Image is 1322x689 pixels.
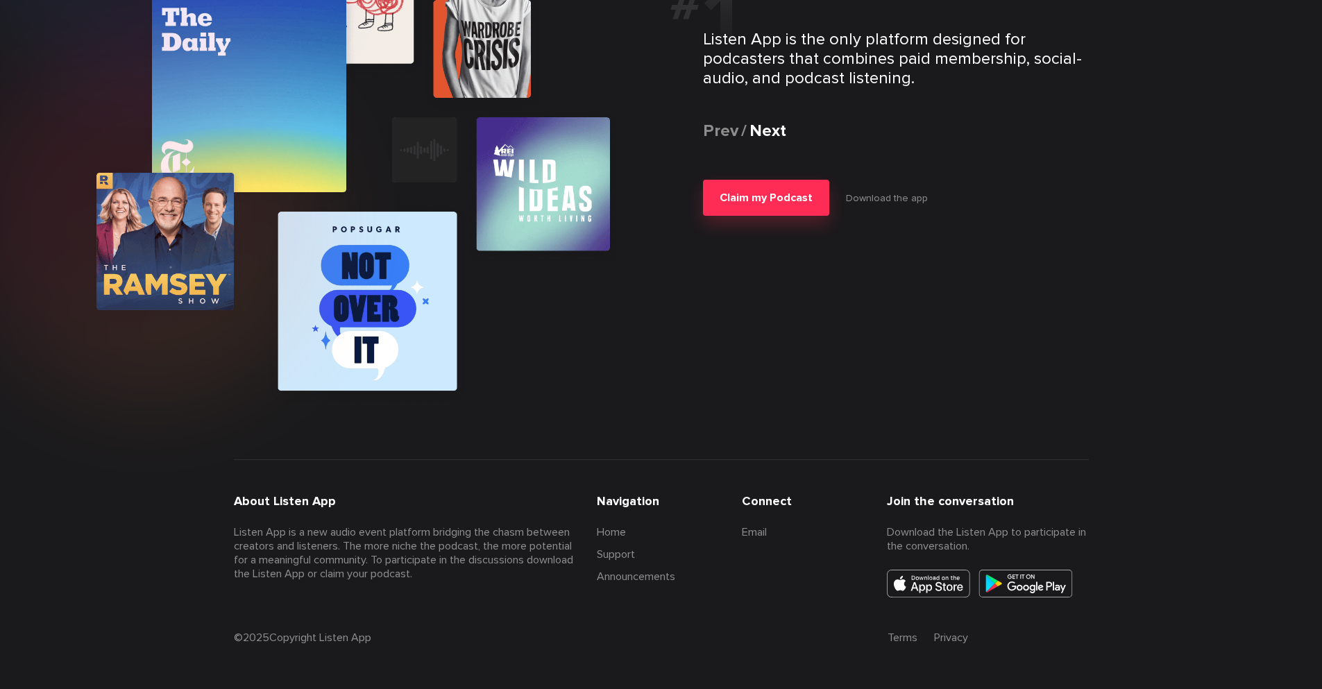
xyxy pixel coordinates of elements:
[742,525,767,539] a: Email
[234,525,580,581] p: Listen App is a new audio event platform bridging the chasm between creators and listeners. The m...
[234,493,580,509] h3: About Listen App
[749,121,786,141] div: Next slide
[597,525,626,539] a: Home
[720,191,813,205] span: Claim my Podcast
[742,493,870,509] h3: Connect
[887,570,970,597] img: App Store
[597,570,675,584] a: Announcements
[703,121,1122,141] div: /
[934,631,968,645] a: Privacy
[846,192,928,205] a: Download the app
[887,493,1088,509] h3: Join the conversation
[703,30,1089,88] p: Listen App is the only platform designed for podcasters that combines paid membership, social-aud...
[887,525,1088,553] p: Download the Listen App to participate in the conversation.
[978,570,1073,597] img: Play Store
[597,547,635,561] a: Support
[234,631,871,645] section: © 2025 Copyright Listen App
[597,493,725,509] h3: Navigation
[888,631,917,645] a: Terms
[703,121,738,141] div: Previous slide
[703,180,829,216] button: Claim my Podcast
